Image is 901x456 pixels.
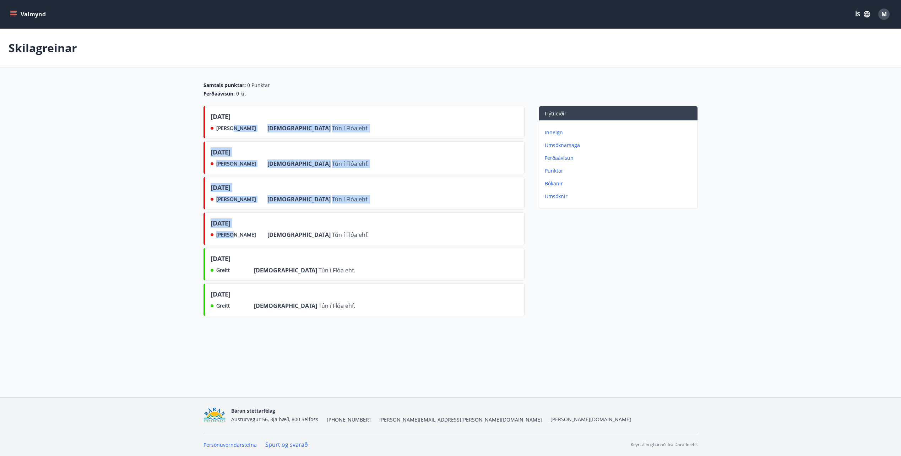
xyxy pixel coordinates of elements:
p: Skilagreinar [9,40,77,56]
span: Tún í Flóa ehf. [332,231,369,239]
span: [DEMOGRAPHIC_DATA] [267,231,332,239]
span: Flýtileiðir [545,110,566,117]
span: Tún í Flóa ehf. [319,302,355,310]
span: Greitt [216,302,230,309]
span: [PERSON_NAME][EMAIL_ADDRESS][PERSON_NAME][DOMAIN_NAME] [379,416,542,423]
p: Umsóknir [545,193,695,200]
p: Ferðaávísun [545,154,695,162]
span: [DEMOGRAPHIC_DATA] [267,160,332,168]
p: Keyrt á hugbúnaði frá Dorado ehf. [631,441,698,448]
span: [DATE] [211,289,230,302]
p: Bókanir [545,180,695,187]
span: M [881,10,887,18]
span: [DATE] [211,112,230,124]
span: [DATE] [211,183,230,195]
span: [PERSON_NAME] [216,125,256,132]
span: Ferðaávísun : [203,90,235,97]
p: Umsóknarsaga [545,142,695,149]
button: M [875,6,892,23]
span: [PERSON_NAME] [216,160,256,167]
span: [DEMOGRAPHIC_DATA] [254,302,319,310]
span: [DEMOGRAPHIC_DATA] [267,195,332,203]
span: Tún í Flóa ehf. [332,160,369,168]
span: [DATE] [211,147,230,159]
span: Greitt [216,267,230,274]
span: Báran stéttarfélag [231,407,275,414]
img: Bz2lGXKH3FXEIQKvoQ8VL0Fr0uCiWgfgA3I6fSs8.png [203,407,226,423]
a: Persónuverndarstefna [203,441,257,448]
span: [PHONE_NUMBER] [327,416,371,423]
span: Tún í Flóa ehf. [332,124,369,132]
span: [PERSON_NAME] [216,231,256,238]
span: [DEMOGRAPHIC_DATA] [254,266,319,274]
span: Tún í Flóa ehf. [319,266,355,274]
span: Tún í Flóa ehf. [332,195,369,203]
span: Austurvegur 56, 3ja hæð, 800 Selfoss [231,416,318,423]
p: Inneign [545,129,695,136]
span: 0 kr. [236,90,246,97]
span: [DATE] [211,218,230,230]
span: [DEMOGRAPHIC_DATA] [267,124,332,132]
button: menu [9,8,49,21]
span: [DATE] [211,254,230,266]
span: Samtals punktar : [203,82,246,89]
span: 0 Punktar [247,82,270,89]
p: Punktar [545,167,695,174]
a: [PERSON_NAME][DOMAIN_NAME] [550,416,631,423]
a: Spurt og svarað [265,441,308,449]
button: ÍS [851,8,874,21]
span: [PERSON_NAME] [216,196,256,203]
